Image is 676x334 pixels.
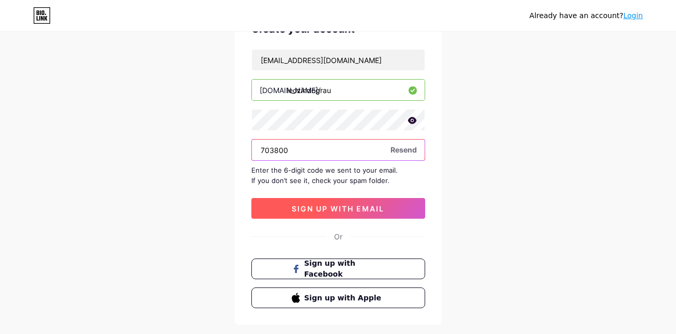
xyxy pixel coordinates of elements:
[334,231,342,242] div: Or
[304,258,384,280] span: Sign up with Facebook
[260,85,321,96] div: [DOMAIN_NAME]/
[252,50,425,70] input: Email
[390,144,417,155] span: Resend
[292,204,384,213] span: sign up with email
[251,259,425,279] button: Sign up with Facebook
[251,198,425,219] button: sign up with email
[304,293,384,303] span: Sign up with Apple
[252,140,425,160] input: Paste login code
[251,165,425,186] div: Enter the 6-digit code we sent to your email. If you don’t see it, check your spam folder.
[530,10,643,21] div: Already have an account?
[251,287,425,308] button: Sign up with Apple
[252,80,425,100] input: username
[623,11,643,20] a: Login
